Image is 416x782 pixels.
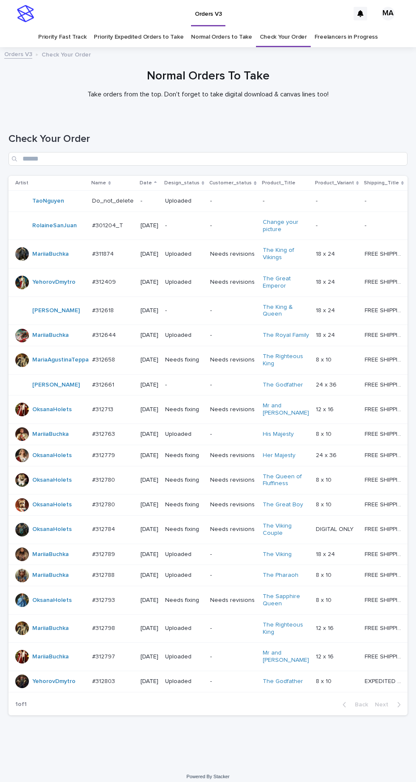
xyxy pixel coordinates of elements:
p: - [210,678,256,685]
p: #311874 [92,249,115,258]
div: MA [381,7,395,20]
button: Next [371,701,408,709]
a: MariiaBuchka [32,625,69,632]
a: The Queen of Fluffiness [263,473,309,488]
a: The Godfather [263,678,303,685]
p: Product_Title [262,178,295,188]
a: TaoNguyen [32,198,64,205]
a: Freelancers in Progress [315,27,378,47]
p: #312789 [92,549,117,558]
p: [DATE] [141,572,158,579]
p: [DATE] [141,597,158,604]
a: His Majesty [263,431,294,438]
p: - [210,431,256,438]
p: [DATE] [141,501,158,508]
a: MariiaBuchka [32,251,69,258]
p: 18 x 24 [316,277,337,286]
p: #312803 [92,676,117,685]
p: #312644 [92,330,118,339]
a: OksanaHolets [32,452,72,459]
p: Uploaded [165,279,203,286]
p: [DATE] [141,653,158,661]
p: Uploaded [165,251,203,258]
p: FREE SHIPPING - preview in 1-2 business days, after your approval delivery will take 5-10 b.d. [365,595,405,604]
p: #312784 [92,524,117,533]
a: RolaineSanJuan [32,222,77,229]
p: [DATE] [141,625,158,632]
p: FREE SHIPPING - preview in 1-2 business days, after your approval delivery will take 5-10 b.d. [365,570,405,579]
a: Change your picture [263,219,309,233]
p: - [210,381,256,389]
a: Her Majesty [263,452,295,459]
p: - [316,220,319,229]
a: MariiaBuchka [32,653,69,661]
h1: Normal Orders To Take [8,69,408,84]
a: The Viking [263,551,292,558]
p: Take orders from the top. Don't forget to take digital download & canvas lines too! [38,90,378,99]
a: Powered By Stacker [186,774,229,779]
p: Uploaded [165,198,203,205]
a: YehorovDmytro [32,678,76,685]
p: - [365,220,368,229]
p: Check Your Order [42,49,91,59]
p: 8 x 10 [316,355,333,364]
p: Uploaded [165,551,203,558]
p: FREE SHIPPING - preview in 1-2 business days, after your approval delivery will take 5-10 b.d. [365,549,405,558]
p: 8 x 10 [316,475,333,484]
a: The Great Boy [263,501,303,508]
span: Next [375,702,394,708]
p: Needs revisions [210,526,256,533]
a: MariiaBuchka [32,431,69,438]
p: Uploaded [165,653,203,661]
p: 8 x 10 [316,500,333,508]
p: 8 x 10 [316,570,333,579]
p: [DATE] [141,332,158,339]
p: [DATE] [141,431,158,438]
p: #312788 [92,570,116,579]
p: 8 x 10 [316,429,333,438]
input: Search [8,152,408,166]
p: FREE SHIPPING - preview in 1-2 business days, after your approval delivery will take 5-10 b.d. [365,524,405,533]
p: Uploaded [165,572,203,579]
a: Priority Fast Track [38,27,86,47]
a: MariaAgustinaTeppa [32,356,89,364]
p: FREE SHIPPING - preview in 1-2 business days, after your approval delivery will take 5-10 b.d. [365,249,405,258]
a: MariiaBuchka [32,572,69,579]
p: 18 x 24 [316,305,337,314]
p: Needs revisions [210,279,256,286]
p: #312618 [92,305,115,314]
p: [DATE] [141,678,158,685]
a: OksanaHolets [32,501,72,508]
p: 24 x 36 [316,450,338,459]
p: FREE SHIPPING - preview in 1-2 business days, after your approval delivery will take 5-10 b.d. [365,450,405,459]
p: EXPEDITED SHIPPING - preview in 1 business day; delivery up to 5 business days after your approval. [365,676,405,685]
p: FREE SHIPPING - preview in 1-2 business days, after your approval delivery will take 5-10 b.d. [365,623,405,632]
p: - [165,307,203,314]
p: Needs fixing [165,501,203,508]
p: 18 x 24 [316,549,337,558]
p: Customer_status [209,178,252,188]
h1: Check Your Order [8,133,408,145]
p: Needs fixing [165,406,203,413]
p: - [210,653,256,661]
p: #312661 [92,380,116,389]
a: Normal Orders to Take [191,27,252,47]
a: The Royal Family [263,332,309,339]
p: 18 x 24 [316,330,337,339]
p: FREE SHIPPING - preview in 1-2 business days, after your approval delivery will take 5-10 b.d. [365,355,405,364]
p: FREE SHIPPING - preview in 1-2 business days, after your approval delivery will take 5-10 b.d. [365,305,405,314]
p: Needs revisions [210,406,256,413]
p: - [210,222,256,229]
button: Back [336,701,371,709]
p: 12 x 16 [316,404,335,413]
p: Uploaded [165,678,203,685]
p: #312793 [92,595,117,604]
a: YehorovDmytro [32,279,76,286]
p: 8 x 10 [316,676,333,685]
a: [PERSON_NAME] [32,381,80,389]
p: FREE SHIPPING - preview in 1-2 business days, after your approval delivery will take 5-10 b.d. [365,277,405,286]
a: The Sapphire Queen [263,593,309,607]
a: OksanaHolets [32,406,72,413]
p: FREE SHIPPING - preview in 1-2 business days, after your approval delivery will take 5-10 b.d. [365,330,405,339]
